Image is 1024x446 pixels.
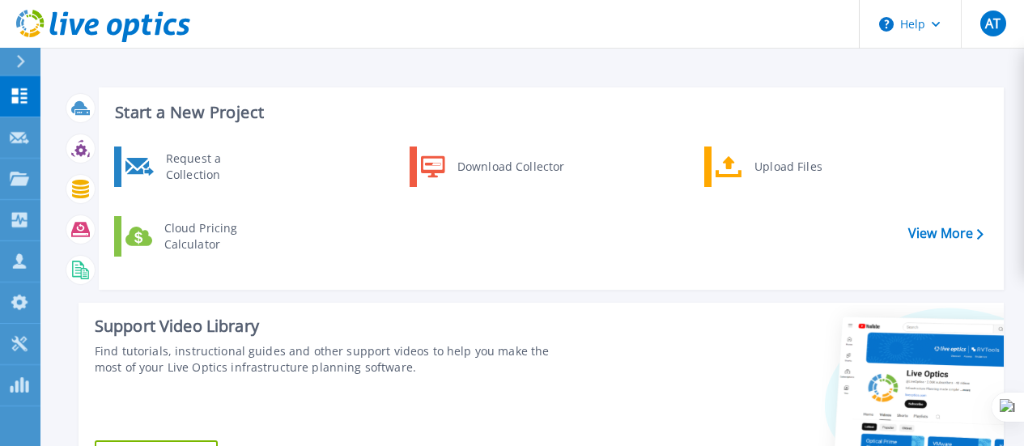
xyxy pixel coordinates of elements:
span: AT [985,17,1001,30]
a: Request a Collection [114,147,280,187]
div: Upload Files [746,151,866,183]
div: Request a Collection [158,151,276,183]
h3: Start a New Project [115,104,983,121]
a: View More [908,226,984,241]
div: Find tutorials, instructional guides and other support videos to help you make the most of your L... [95,343,576,376]
div: Support Video Library [95,316,576,337]
a: Upload Files [704,147,870,187]
a: Download Collector [410,147,576,187]
div: Download Collector [449,151,571,183]
div: Cloud Pricing Calculator [156,220,276,253]
a: Cloud Pricing Calculator [114,216,280,257]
